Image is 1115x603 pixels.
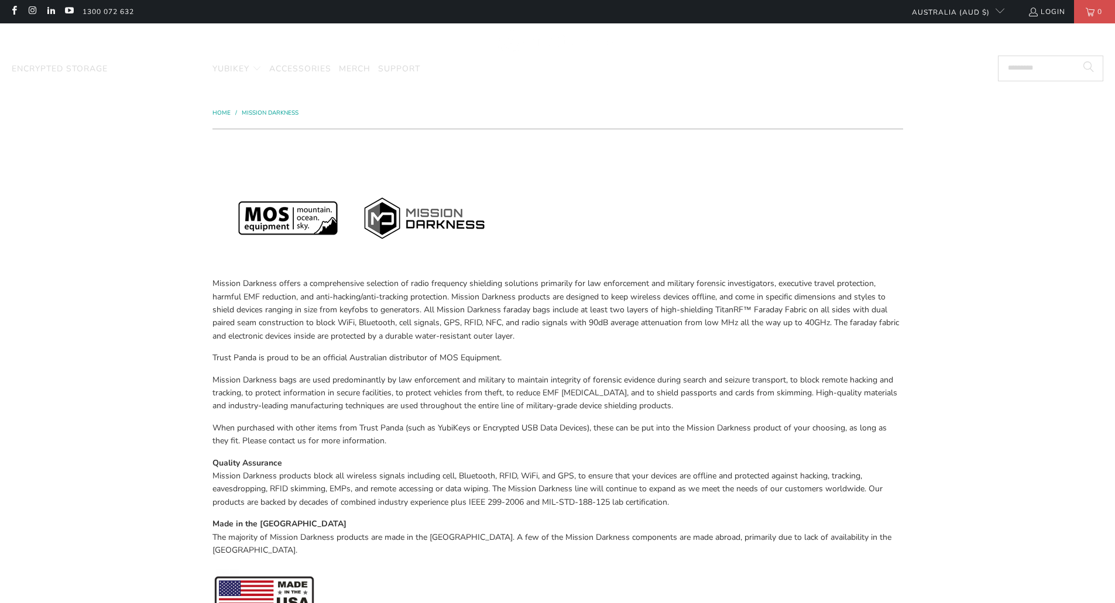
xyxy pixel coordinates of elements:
span: radio signals with 90dB average attenuation from low MHz all the way up to 40GHz [522,317,830,328]
p: Mission Darkness products block all wireless signals including cell, Bluetooth, RFID, WiFi, and G... [212,457,903,509]
span: Encrypted Storage [12,63,108,74]
strong: Quality Assurance [212,457,282,468]
button: Search [1074,56,1103,81]
img: Trust Panda Australia [498,29,617,53]
a: 1300 072 632 [83,5,134,18]
span: Mission Darkness [115,63,205,74]
a: Login [1028,5,1065,18]
a: Support [378,56,420,83]
a: Home [212,109,232,117]
input: Search... [998,56,1103,81]
a: Trust Panda Australia on Facebook [9,7,19,16]
p: Mission Darkness offers a comprehensive selection of radio frequency shielding solutions primaril... [212,277,903,343]
p: Trust Panda is proud to be an official Australian distributor of MOS Equipment. [212,352,903,364]
span: Support [378,63,420,74]
a: Encrypted Storage [12,56,108,83]
strong: Made in the [GEOGRAPHIC_DATA] [212,518,346,529]
nav: Translation missing: en.navigation.header.main_nav [12,56,420,83]
a: Accessories [269,56,331,83]
a: Mission Darkness [115,56,205,83]
a: Trust Panda Australia on Instagram [27,7,37,16]
a: Trust Panda Australia on LinkedIn [46,7,56,16]
span: / [235,109,237,117]
p: The majority of Mission Darkness products are made in the [GEOGRAPHIC_DATA]. A few of the Mission... [212,518,903,557]
p: When purchased with other items from Trust Panda (such as YubiKeys or Encrypted USB Data Devices)... [212,422,903,448]
span: Accessories [269,63,331,74]
p: Mission Darkness bags are used predominantly by law enforcement and military to maintain integrit... [212,374,903,413]
summary: YubiKey [212,56,262,83]
span: Home [212,109,231,117]
a: Mission Darkness [242,109,299,117]
span: Merch [339,63,370,74]
a: Merch [339,56,370,83]
a: Trust Panda Australia on YouTube [64,7,74,16]
span: YubiKey [212,63,249,74]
